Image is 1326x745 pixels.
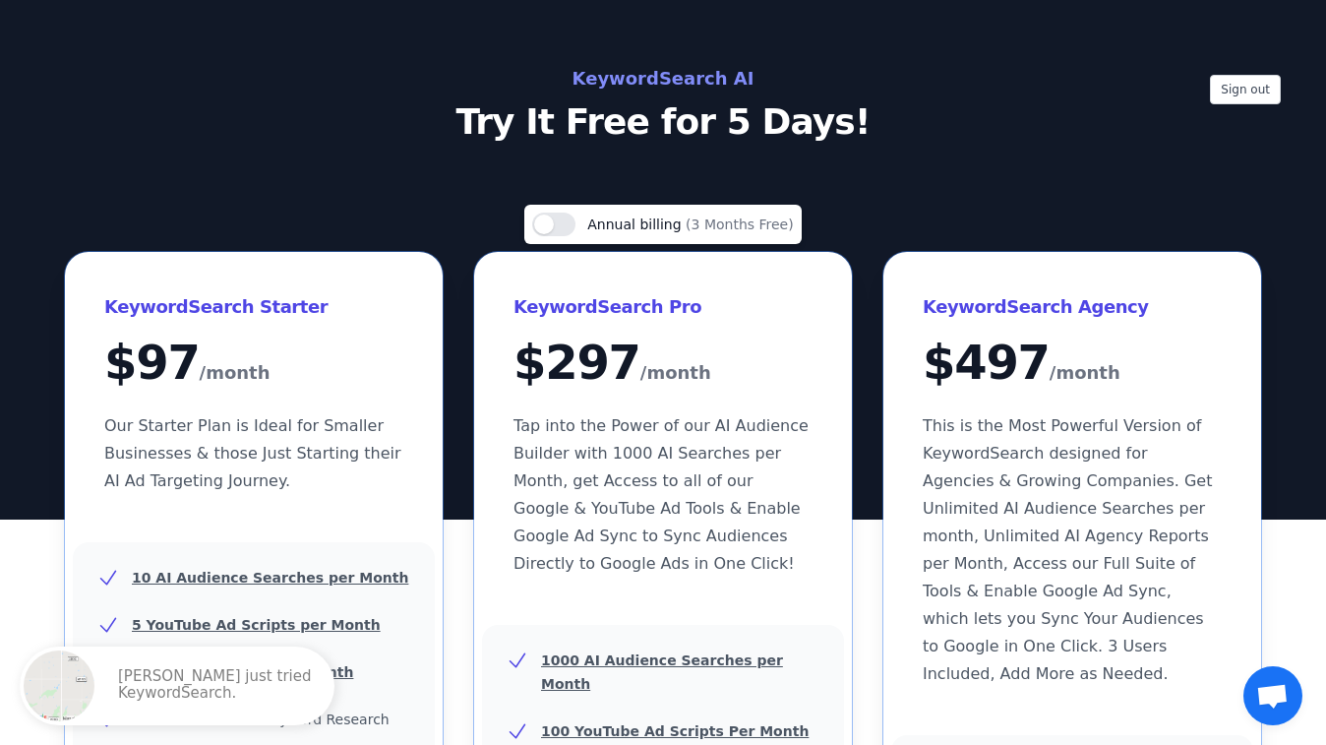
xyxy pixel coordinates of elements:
[200,357,271,389] span: /month
[104,416,401,490] span: Our Starter Plan is Ideal for Smaller Businesses & those Just Starting their AI Ad Targeting Jour...
[118,668,315,704] p: [PERSON_NAME] just tried KeywordSearch.
[923,416,1212,683] span: This is the Most Powerful Version of KeywordSearch designed for Agencies & Growing Companies. Get...
[79,116,176,129] div: Domain Overview
[51,51,216,67] div: Domain: [DOMAIN_NAME]
[104,291,403,323] h3: KeywordSearch Starter
[24,651,94,721] img: United States
[513,339,813,389] div: $ 297
[222,102,1104,142] p: Try It Free for 5 Days!
[587,217,686,232] span: Annual billing
[513,416,809,573] span: Tap into the Power of our AI Audience Builder with 1000 AI Searches per Month, get Access to all ...
[1210,75,1281,104] button: Sign out
[31,51,47,67] img: website_grey.svg
[513,291,813,323] h3: KeywordSearch Pro
[57,114,73,130] img: tab_domain_overview_orange.svg
[55,31,96,47] div: v 4.0.25
[541,723,809,739] u: 100 YouTube Ad Scripts Per Month
[1050,357,1120,389] span: /month
[199,114,214,130] img: tab_keywords_by_traffic_grey.svg
[222,63,1104,94] h2: KeywordSearch AI
[104,339,403,389] div: $ 97
[686,217,794,232] span: (3 Months Free)
[1243,666,1302,725] a: Open chat
[640,357,711,389] span: /month
[541,652,783,692] u: 1000 AI Audience Searches per Month
[132,617,381,633] u: 5 YouTube Ad Scripts per Month
[923,339,1222,389] div: $ 497
[923,291,1222,323] h3: KeywordSearch Agency
[132,570,408,586] u: 10 AI Audience Searches per Month
[220,116,325,129] div: Keywords by Traffic
[31,31,47,47] img: logo_orange.svg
